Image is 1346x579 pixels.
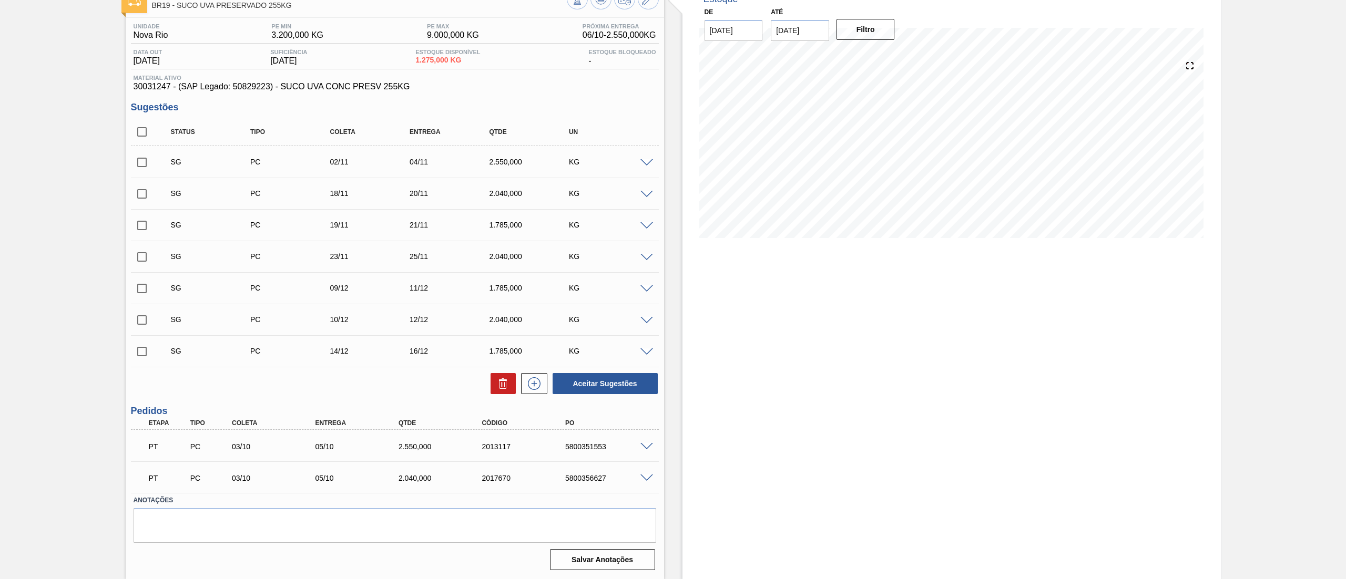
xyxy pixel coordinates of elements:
[168,315,259,324] div: Sugestão Criada
[396,442,491,451] div: 2.550,000
[516,373,547,394] div: Nova sugestão
[486,158,577,166] div: 2.550,000
[168,284,259,292] div: Sugestão Criada
[563,419,658,427] div: PO
[271,30,323,40] span: 3.200,000 KG
[312,442,407,451] div: 05/10/2025
[407,252,498,261] div: 25/11/2025
[248,252,339,261] div: Pedido de Compra
[396,474,491,482] div: 2.040,000
[427,30,479,40] span: 9.000,000 KG
[563,474,658,482] div: 5800356627
[248,189,339,198] div: Pedido de Compra
[149,442,189,451] p: PT
[168,128,259,136] div: Status
[327,252,418,261] div: 23/11/2025
[479,442,574,451] div: 2013117
[547,372,659,395] div: Aceitar Sugestões
[271,23,323,29] span: PE MIN
[168,189,259,198] div: Sugestão Criada
[566,158,657,166] div: KG
[327,128,418,136] div: Coleta
[248,128,339,136] div: Tipo
[188,474,233,482] div: Pedido de Compra
[771,20,829,41] input: dd/mm/yyyy
[586,49,658,66] div: -
[566,221,657,229] div: KG
[168,347,259,355] div: Sugestão Criada
[407,315,498,324] div: 12/12/2025
[550,549,655,570] button: Salvar Anotações
[134,23,168,29] span: Unidade
[407,158,498,166] div: 04/11/2025
[486,252,577,261] div: 2.040,000
[415,56,480,64] span: 1.275,000 KG
[134,75,656,81] span: Material ativo
[131,406,659,417] h3: Pedidos
[407,189,498,198] div: 20/11/2025
[486,128,577,136] div: Qtde
[566,347,657,355] div: KG
[229,442,324,451] div: 03/10/2025
[407,347,498,355] div: 16/12/2025
[134,56,162,66] span: [DATE]
[168,221,259,229] div: Sugestão Criada
[771,8,783,16] label: Até
[248,347,339,355] div: Pedido de Compra
[486,315,577,324] div: 2.040,000
[248,315,339,324] div: Pedido de Compra
[705,20,763,41] input: dd/mm/yyyy
[486,221,577,229] div: 1.785,000
[566,284,657,292] div: KG
[146,435,191,458] div: Pedido em Trânsito
[248,158,339,166] div: Pedido de Compra
[566,128,657,136] div: UN
[566,189,657,198] div: KG
[168,158,259,166] div: Sugestão Criada
[407,128,498,136] div: Entrega
[168,252,259,261] div: Sugestão Criada
[327,221,418,229] div: 19/11/2025
[479,419,574,427] div: Código
[188,442,233,451] div: Pedido de Compra
[327,284,418,292] div: 09/12/2025
[134,493,656,508] label: Anotações
[229,419,324,427] div: Coleta
[270,56,307,66] span: [DATE]
[563,442,658,451] div: 5800351553
[566,315,657,324] div: KG
[327,189,418,198] div: 18/11/2025
[479,474,574,482] div: 2017670
[486,189,577,198] div: 2.040,000
[588,49,656,55] span: Estoque Bloqueado
[553,373,658,394] button: Aceitar Sugestões
[705,8,713,16] label: De
[485,373,516,394] div: Excluir Sugestões
[312,474,407,482] div: 05/10/2025
[583,30,656,40] span: 06/10 - 2.550,000 KG
[327,158,418,166] div: 02/11/2025
[270,49,307,55] span: Suficiência
[427,23,479,29] span: PE MAX
[415,49,480,55] span: Estoque Disponível
[146,419,191,427] div: Etapa
[188,419,233,427] div: Tipo
[134,49,162,55] span: Data out
[248,284,339,292] div: Pedido de Compra
[583,23,656,29] span: Próxima Entrega
[149,474,189,482] p: PT
[407,284,498,292] div: 11/12/2025
[396,419,491,427] div: Qtde
[327,347,418,355] div: 14/12/2025
[312,419,407,427] div: Entrega
[407,221,498,229] div: 21/11/2025
[131,102,659,113] h3: Sugestões
[229,474,324,482] div: 03/10/2025
[134,30,168,40] span: Nova Rio
[248,221,339,229] div: Pedido de Compra
[486,284,577,292] div: 1.785,000
[327,315,418,324] div: 10/12/2025
[486,347,577,355] div: 1.785,000
[152,2,567,9] span: BR19 - SUCO UVA PRESERVADO 255KG
[837,19,895,40] button: Filtro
